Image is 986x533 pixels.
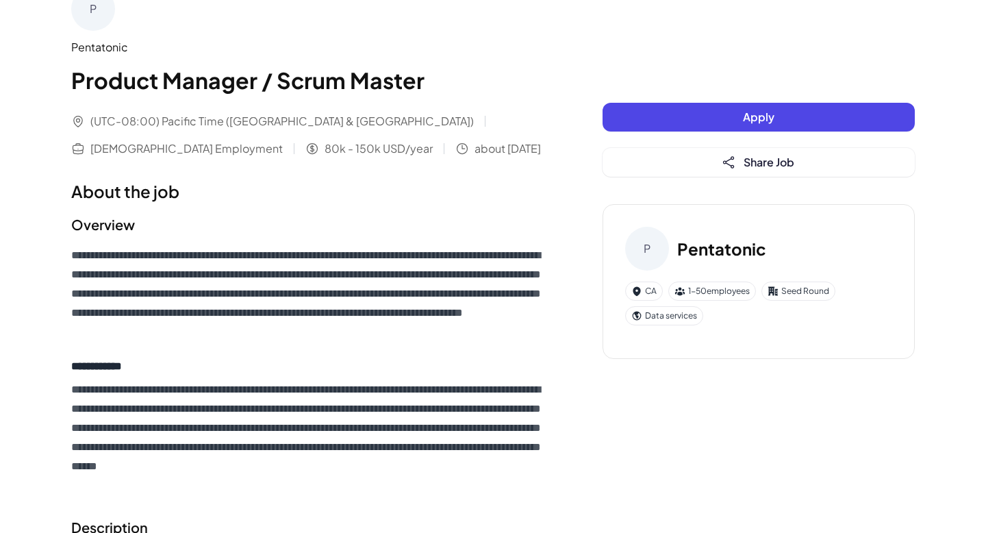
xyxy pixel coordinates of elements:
[743,110,774,124] span: Apply
[761,282,835,301] div: Seed Round
[475,140,541,157] span: about [DATE]
[71,64,548,97] h1: Product Manager / Scrum Master
[71,179,548,203] h1: About the job
[744,155,794,169] span: Share Job
[325,140,433,157] span: 80k - 150k USD/year
[625,282,663,301] div: CA
[90,113,474,129] span: (UTC-08:00) Pacific Time ([GEOGRAPHIC_DATA] & [GEOGRAPHIC_DATA])
[603,148,915,177] button: Share Job
[603,103,915,132] button: Apply
[71,214,548,235] h2: Overview
[677,236,766,261] h3: Pentatonic
[90,140,283,157] span: [DEMOGRAPHIC_DATA] Employment
[625,306,703,325] div: Data services
[71,39,548,55] div: Pentatonic
[625,227,669,271] div: P
[668,282,756,301] div: 1-50 employees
